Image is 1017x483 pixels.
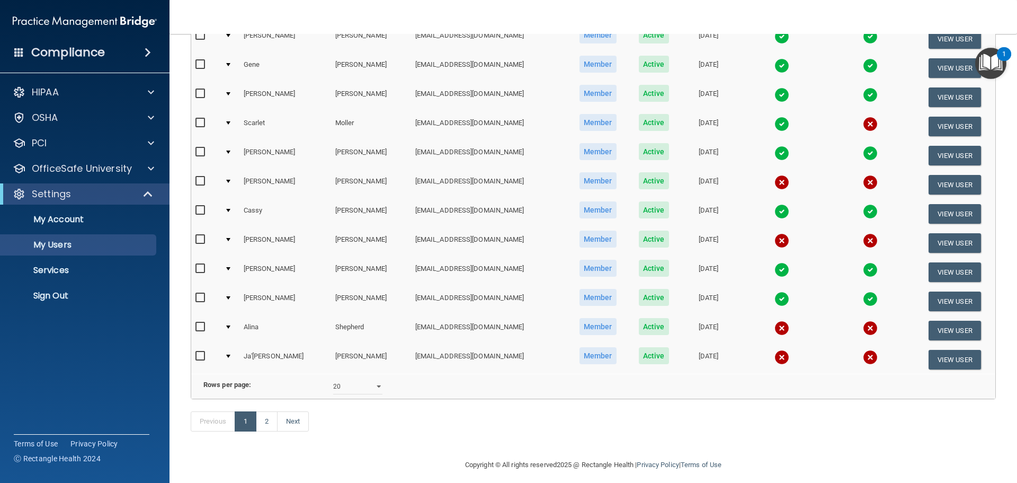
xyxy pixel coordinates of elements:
a: Terms of Use [681,461,721,469]
img: tick.e7d51cea.svg [863,146,878,161]
td: [EMAIL_ADDRESS][DOMAIN_NAME] [411,112,568,141]
span: Active [639,347,669,364]
span: Active [639,56,669,73]
td: [DATE] [680,54,737,83]
img: cross.ca9f0e7f.svg [774,321,789,336]
img: tick.e7d51cea.svg [774,29,789,44]
td: [DATE] [680,258,737,287]
img: tick.e7d51cea.svg [863,87,878,102]
td: [PERSON_NAME] [239,141,331,170]
img: cross.ca9f0e7f.svg [774,350,789,365]
button: View User [929,87,981,107]
td: [PERSON_NAME] [331,54,411,83]
td: [EMAIL_ADDRESS][DOMAIN_NAME] [411,199,568,229]
a: Next [277,411,309,432]
td: Gene [239,54,331,83]
button: View User [929,58,981,78]
td: Ja'[PERSON_NAME] [239,345,331,374]
td: Scarlet [239,112,331,141]
button: View User [929,204,981,224]
button: Open Resource Center, 1 new notification [975,48,1006,79]
p: Services [7,265,151,276]
button: View User [929,262,981,282]
img: tick.e7d51cea.svg [863,292,878,306]
td: [PERSON_NAME] [239,258,331,287]
a: Privacy Policy [637,461,679,469]
img: cross.ca9f0e7f.svg [863,350,878,365]
td: [PERSON_NAME] [239,24,331,54]
td: [PERSON_NAME] [331,345,411,374]
td: [DATE] [680,170,737,199]
span: Member [579,347,617,364]
img: cross.ca9f0e7f.svg [863,175,878,190]
p: HIPAA [32,86,59,99]
button: View User [929,350,981,370]
img: cross.ca9f0e7f.svg [863,117,878,131]
td: [DATE] [680,316,737,345]
span: Member [579,260,617,277]
iframe: Drift Widget Chat Controller [834,408,1004,450]
img: tick.e7d51cea.svg [863,58,878,73]
a: HIPAA [13,86,154,99]
td: [DATE] [680,83,737,112]
td: [PERSON_NAME] [239,287,331,316]
td: [PERSON_NAME] [331,199,411,229]
button: View User [929,175,981,195]
a: 2 [256,411,278,432]
a: OSHA [13,111,154,124]
td: [PERSON_NAME] [331,258,411,287]
span: Active [639,172,669,189]
span: Member [579,85,617,102]
span: Active [639,260,669,277]
td: [DATE] [680,112,737,141]
span: Member [579,27,617,43]
p: PCI [32,137,47,150]
span: Member [579,56,617,73]
td: [EMAIL_ADDRESS][DOMAIN_NAME] [411,170,568,199]
td: [EMAIL_ADDRESS][DOMAIN_NAME] [411,258,568,287]
p: My Account [7,214,151,225]
button: View User [929,29,981,49]
a: 1 [235,411,256,432]
img: tick.e7d51cea.svg [863,29,878,44]
td: [EMAIL_ADDRESS][DOMAIN_NAME] [411,229,568,258]
td: Alina [239,316,331,345]
td: [PERSON_NAME] [239,229,331,258]
td: [PERSON_NAME] [331,83,411,112]
td: [DATE] [680,199,737,229]
h4: Compliance [31,45,105,60]
td: Shepherd [331,316,411,345]
p: My Users [7,240,151,250]
td: [DATE] [680,345,737,374]
img: tick.e7d51cea.svg [774,146,789,161]
td: Moller [331,112,411,141]
button: View User [929,233,981,253]
span: Active [639,85,669,102]
span: Member [579,231,617,248]
td: [DATE] [680,287,737,316]
img: tick.e7d51cea.svg [863,262,878,277]
button: View User [929,146,981,165]
td: [EMAIL_ADDRESS][DOMAIN_NAME] [411,287,568,316]
b: Rows per page: [203,381,251,389]
p: OSHA [32,111,58,124]
img: PMB logo [13,11,157,32]
td: [PERSON_NAME] [331,24,411,54]
img: tick.e7d51cea.svg [863,204,878,219]
span: Active [639,318,669,335]
a: Previous [191,411,235,432]
button: View User [929,117,981,136]
td: [PERSON_NAME] [331,229,411,258]
a: Privacy Policy [70,438,118,449]
span: Member [579,289,617,306]
td: [PERSON_NAME] [331,287,411,316]
span: Member [579,172,617,189]
img: tick.e7d51cea.svg [774,117,789,131]
img: tick.e7d51cea.svg [774,204,789,219]
span: Member [579,143,617,160]
div: Copyright © All rights reserved 2025 @ Rectangle Health | | [400,448,787,482]
td: [PERSON_NAME] [239,83,331,112]
p: Sign Out [7,291,151,301]
p: OfficeSafe University [32,162,132,175]
img: cross.ca9f0e7f.svg [863,321,878,336]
